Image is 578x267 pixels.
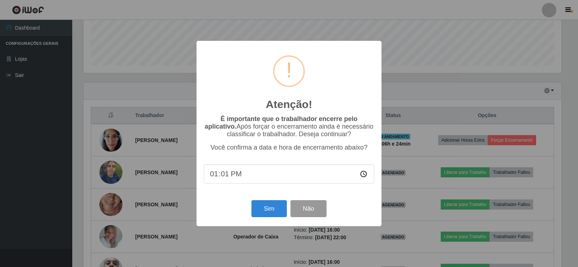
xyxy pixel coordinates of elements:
p: Após forçar o encerramento ainda é necessário classificar o trabalhador. Deseja continuar? [204,115,374,138]
button: Não [290,200,326,217]
h2: Atenção! [266,98,312,111]
button: Sim [251,200,286,217]
p: Você confirma a data e hora de encerramento abaixo? [204,144,374,151]
b: É importante que o trabalhador encerre pelo aplicativo. [204,115,357,130]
